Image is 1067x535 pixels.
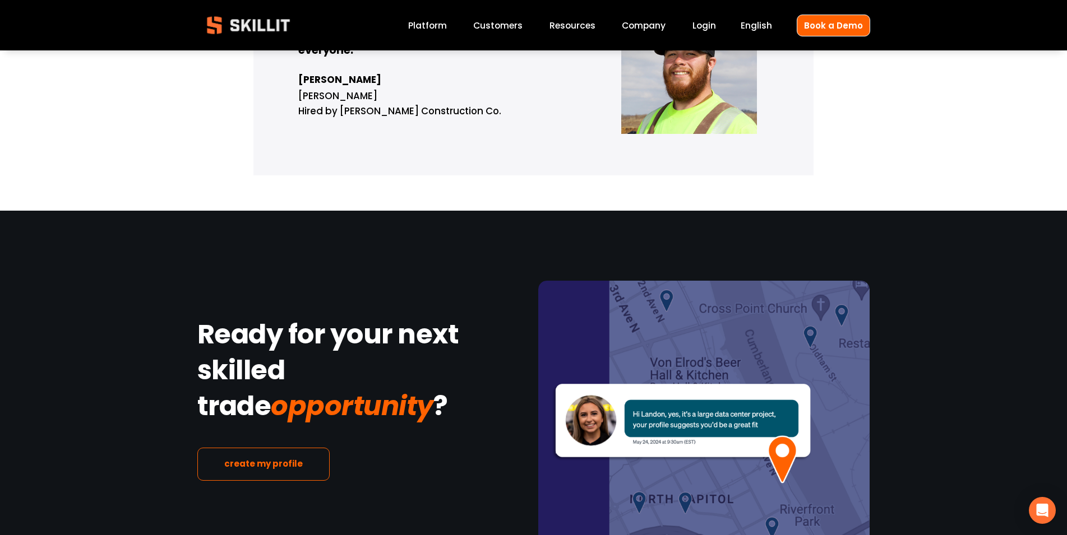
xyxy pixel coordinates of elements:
[741,19,772,32] span: English
[692,18,716,33] a: Login
[408,18,447,33] a: Platform
[197,314,464,431] strong: Ready for your next skilled trade
[298,72,381,89] strong: [PERSON_NAME]
[298,11,512,61] strong: “I went from creating a profile to being hired [DATE]. I recommend Skillit to everyone.”
[298,72,768,119] p: [PERSON_NAME] Hired by [PERSON_NAME] Construction Co.
[433,385,448,431] strong: ?
[197,8,299,42] img: Skillit
[271,387,433,425] em: opportunity
[473,18,523,33] a: Customers
[622,18,666,33] a: Company
[197,448,330,481] a: create my profile
[549,19,595,32] span: Resources
[741,18,772,33] div: language picker
[549,18,595,33] a: folder dropdown
[1029,497,1056,524] div: Open Intercom Messenger
[797,15,870,36] a: Book a Demo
